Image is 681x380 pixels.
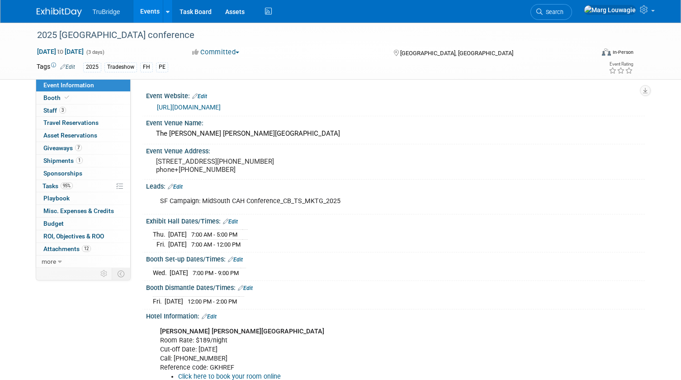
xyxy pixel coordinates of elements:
[36,79,130,91] a: Event Information
[56,48,65,55] span: to
[43,182,73,190] span: Tasks
[36,180,130,192] a: Tasks95%
[36,117,130,129] a: Travel Reservations
[153,268,170,277] td: Wed.
[168,239,187,249] td: [DATE]
[146,252,645,264] div: Booth Set-up Dates/Times:
[146,180,645,191] div: Leads:
[76,157,83,164] span: 1
[193,270,239,276] span: 7:00 PM - 9:00 PM
[37,62,75,72] td: Tags
[34,27,583,43] div: 2025 [GEOGRAPHIC_DATA] conference
[153,230,168,240] td: Thu.
[36,167,130,180] a: Sponsorships
[153,296,165,306] td: Fri.
[36,205,130,217] a: Misc. Expenses & Credits
[153,127,638,141] div: The [PERSON_NAME] [PERSON_NAME][GEOGRAPHIC_DATA]
[60,64,75,70] a: Edit
[530,4,572,20] a: Search
[170,268,188,277] td: [DATE]
[43,119,99,126] span: Travel Reservations
[609,62,633,66] div: Event Rating
[37,8,82,17] img: ExhibitDay
[43,94,71,101] span: Booth
[43,207,114,214] span: Misc. Expenses & Credits
[43,81,94,89] span: Event Information
[43,245,91,252] span: Attachments
[104,62,137,72] div: Tradeshow
[36,155,130,167] a: Shipments1
[192,93,207,100] a: Edit
[75,144,82,151] span: 7
[36,129,130,142] a: Asset Reservations
[154,192,548,210] div: SF Campaign: MidSouth CAH Conference_CB_TS_MKTG_2025
[165,296,183,306] td: [DATE]
[238,285,253,291] a: Edit
[602,48,611,56] img: Format-Inperson.png
[228,256,243,263] a: Edit
[43,157,83,164] span: Shipments
[584,5,636,15] img: Marg Louwagie
[543,9,563,15] span: Search
[36,218,130,230] a: Budget
[37,47,84,56] span: [DATE] [DATE]
[168,184,183,190] a: Edit
[43,132,97,139] span: Asset Reservations
[146,89,645,101] div: Event Website:
[61,182,73,189] span: 95%
[36,92,130,104] a: Booth
[188,298,237,305] span: 12:00 PM - 2:00 PM
[36,192,130,204] a: Playbook
[545,47,634,61] div: Event Format
[157,104,221,111] a: [URL][DOMAIN_NAME]
[59,107,66,114] span: 3
[36,256,130,268] a: more
[43,220,64,227] span: Budget
[43,144,82,152] span: Giveaways
[191,231,237,238] span: 7:00 AM - 5:00 PM
[189,47,243,57] button: Committed
[36,230,130,242] a: ROI, Objectives & ROO
[146,144,645,156] div: Event Venue Address:
[191,241,241,248] span: 7:00 AM - 12:00 PM
[156,157,344,174] pre: [STREET_ADDRESS][PHONE_NUMBER] phone+[PHONE_NUMBER]
[112,268,130,280] td: Toggle Event Tabs
[160,328,324,335] b: [PERSON_NAME] [PERSON_NAME][GEOGRAPHIC_DATA]
[612,49,634,56] div: In-Person
[168,230,187,240] td: [DATE]
[140,62,153,72] div: FH
[83,62,101,72] div: 2025
[146,214,645,226] div: Exhibit Hall Dates/Times:
[85,49,104,55] span: (3 days)
[42,258,56,265] span: more
[146,281,645,293] div: Booth Dismantle Dates/Times:
[43,107,66,114] span: Staff
[146,116,645,128] div: Event Venue Name:
[146,309,645,321] div: Hotel Information:
[36,243,130,255] a: Attachments12
[202,313,217,320] a: Edit
[36,104,130,117] a: Staff3
[43,170,82,177] span: Sponsorships
[82,245,91,252] span: 12
[156,62,168,72] div: PE
[43,195,70,202] span: Playbook
[153,239,168,249] td: Fri.
[93,8,120,15] span: TruBridge
[36,142,130,154] a: Giveaways7
[65,95,69,100] i: Booth reservation complete
[43,233,104,240] span: ROI, Objectives & ROO
[223,218,238,225] a: Edit
[96,268,112,280] td: Personalize Event Tab Strip
[400,50,513,57] span: [GEOGRAPHIC_DATA], [GEOGRAPHIC_DATA]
